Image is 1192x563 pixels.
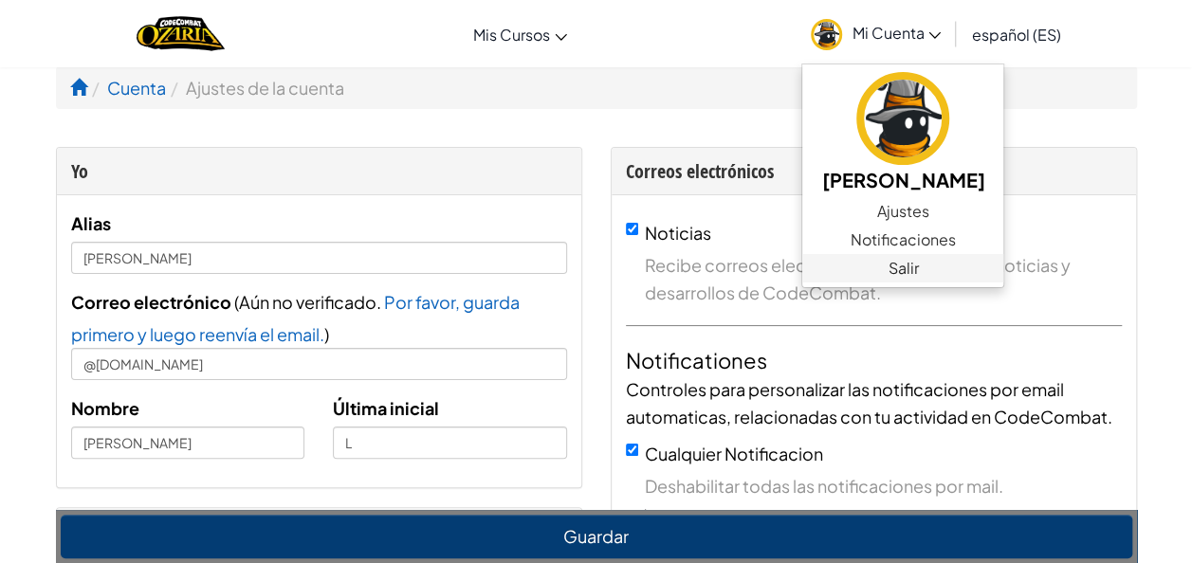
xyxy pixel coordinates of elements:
[811,19,842,50] img: avatar
[626,378,1112,427] span: Controles para personalizar las notificaciones por email automaticas, relacionadas con tu activid...
[626,345,1122,375] h4: Notificationes
[856,72,949,165] img: avatar
[801,4,950,64] a: Mi Cuenta
[852,23,941,43] span: Mi Cuenta
[107,77,166,99] a: Cuenta
[962,9,1070,60] a: español (ES)
[324,323,329,345] span: )
[645,222,711,244] label: Noticias
[971,25,1060,45] span: español (ES)
[645,251,1122,306] span: Recibe correos electrónicos con las últimas noticias y desarrollos de CodeCombat.
[473,25,550,45] span: Mis Cursos
[645,472,1122,499] span: Deshabilitar todas las notificaciones por mail.
[333,394,439,422] label: Última inicial
[61,515,1132,558] button: Guardar
[626,157,1122,185] div: Correos electrónicos
[71,157,567,185] div: Yo
[231,291,239,313] span: (
[71,291,231,313] span: Correo electrónico
[166,74,344,101] li: Ajustes de la cuenta
[71,394,139,422] label: Nombre
[802,69,1003,197] a: [PERSON_NAME]
[802,226,1003,254] a: Notificaciones
[137,14,225,53] img: Home
[802,197,1003,226] a: Ajustes
[239,291,384,313] span: Aún no verificado.
[802,254,1003,282] a: Salir
[71,209,111,237] label: Alias
[137,14,225,53] a: Ozaria by CodeCombat logo
[645,443,823,464] label: Cualquier Notificacion
[464,9,577,60] a: Mis Cursos
[851,228,956,251] span: Notificaciones
[821,165,984,194] h5: [PERSON_NAME]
